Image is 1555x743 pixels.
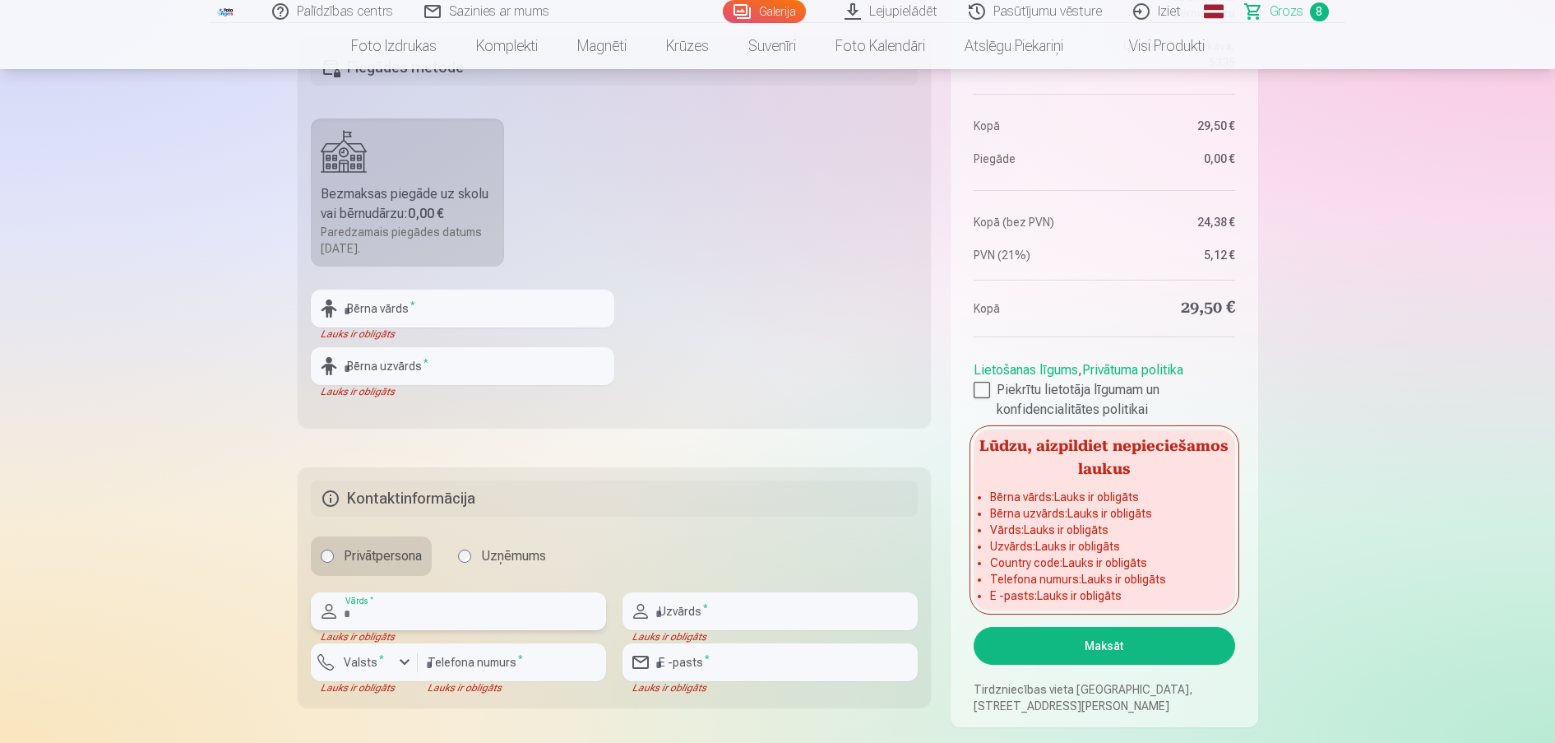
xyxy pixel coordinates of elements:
[311,536,432,576] label: Privātpersona
[974,681,1234,714] p: Tirdzniecības vieta [GEOGRAPHIC_DATA], [STREET_ADDRESS][PERSON_NAME]
[311,681,418,694] div: Lauks ir obligāts
[974,151,1096,167] dt: Piegāde
[1113,214,1235,230] dd: 24,38 €
[321,184,495,224] div: Bezmaksas piegāde uz skolu vai bērnudārzu :
[1113,151,1235,167] dd: 0,00 €
[816,23,945,69] a: Foto kalendāri
[974,627,1234,665] button: Maksāt
[1082,362,1183,378] a: Privātuma politika
[418,681,606,694] div: Lauks ir obligāts
[448,536,556,576] label: Uzņēmums
[311,643,418,681] button: Valsts*
[1113,247,1235,263] dd: 5,12 €
[729,23,816,69] a: Suvenīri
[974,118,1096,134] dt: Kopā
[974,214,1096,230] dt: Kopā (bez PVN)
[622,681,918,694] div: Lauks ir obligāts
[1083,23,1224,69] a: Visi produkti
[990,571,1218,587] li: Telefona numurs : Lauks ir obligāts
[622,630,918,643] div: Lauks ir obligāts
[974,362,1078,378] a: Lietošanas līgums
[558,23,646,69] a: Magnēti
[408,206,444,221] b: 0,00 €
[974,354,1234,420] div: ,
[974,297,1096,320] dt: Kopā
[990,522,1218,538] li: Vārds : Lauks ir obligāts
[311,327,614,341] div: Lauks ir obligāts
[974,430,1234,482] h5: Lūdzu, aizpildiet nepieciešamos laukus
[974,380,1234,420] label: Piekrītu lietotāja līgumam un konfidencialitātes politikai
[337,654,391,671] label: Valsts
[1113,297,1235,320] dd: 29,50 €
[1310,2,1329,21] span: 8
[1270,2,1303,21] span: Grozs
[990,538,1218,555] li: Uzvārds : Lauks ir obligāts
[311,630,606,643] div: Lauks ir obligāts
[990,555,1218,571] li: Country code : Lauks ir obligāts
[331,23,456,69] a: Foto izdrukas
[990,587,1218,604] li: E -pasts : Lauks ir obligāts
[974,247,1096,263] dt: PVN (21%)
[945,23,1083,69] a: Atslēgu piekariņi
[311,481,919,517] h5: Kontaktinformācija
[646,23,729,69] a: Krūzes
[311,385,614,398] div: Lauks ir obligāts
[456,23,558,69] a: Komplekti
[990,489,1218,505] li: Bērna vārds : Lauks ir obligāts
[321,550,334,563] input: Privātpersona
[217,7,235,16] img: /fa1
[990,505,1218,522] li: Bērna uzvārds : Lauks ir obligāts
[1113,118,1235,134] dd: 29,50 €
[458,550,471,563] input: Uzņēmums
[321,224,495,257] div: Paredzamais piegādes datums [DATE].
